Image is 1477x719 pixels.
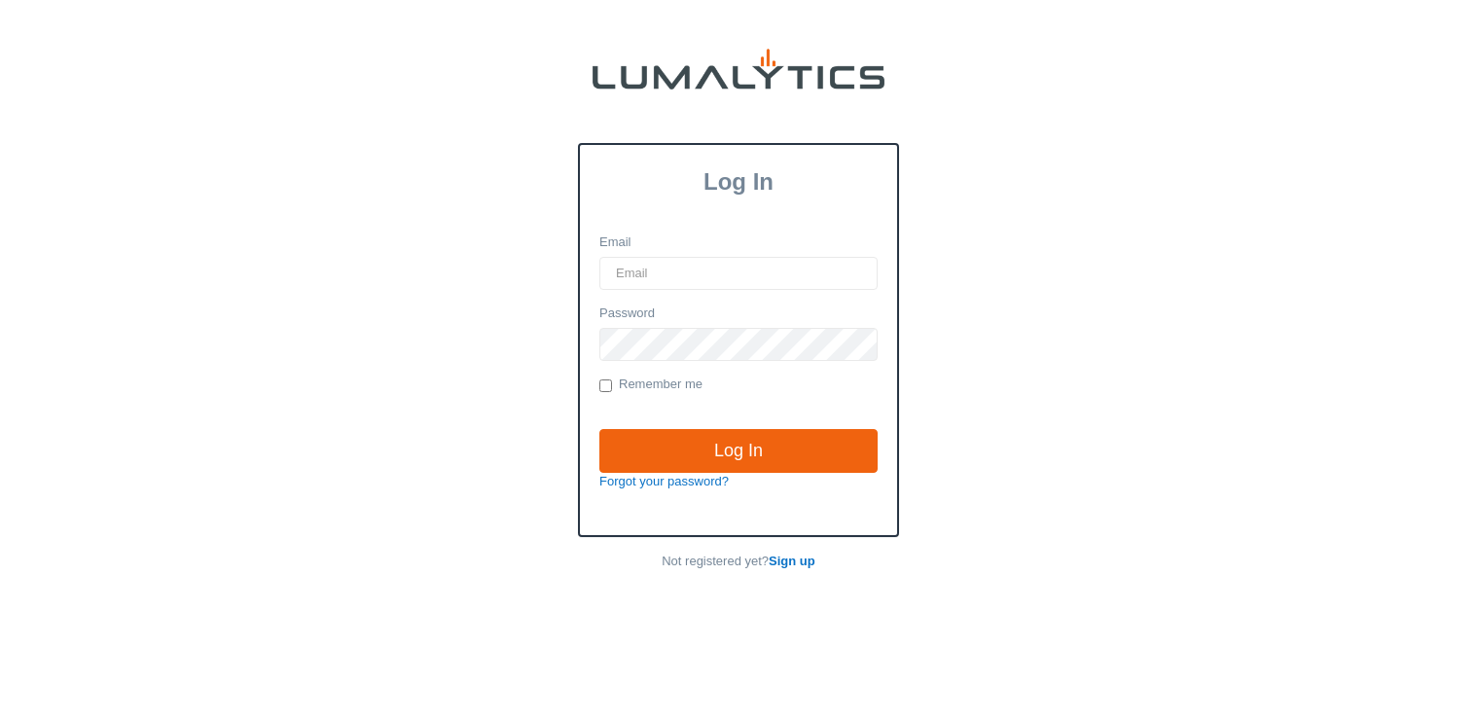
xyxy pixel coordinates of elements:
[593,49,884,90] img: lumalytics-black-e9b537c871f77d9ce8d3a6940f85695cd68c596e3f819dc492052d1098752254.png
[578,553,899,571] p: Not registered yet?
[599,257,878,290] input: Email
[599,305,655,323] label: Password
[769,554,815,568] a: Sign up
[599,376,702,395] label: Remember me
[599,379,612,392] input: Remember me
[580,168,897,196] h3: Log In
[599,474,729,488] a: Forgot your password?
[599,429,878,474] input: Log In
[599,234,631,252] label: Email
